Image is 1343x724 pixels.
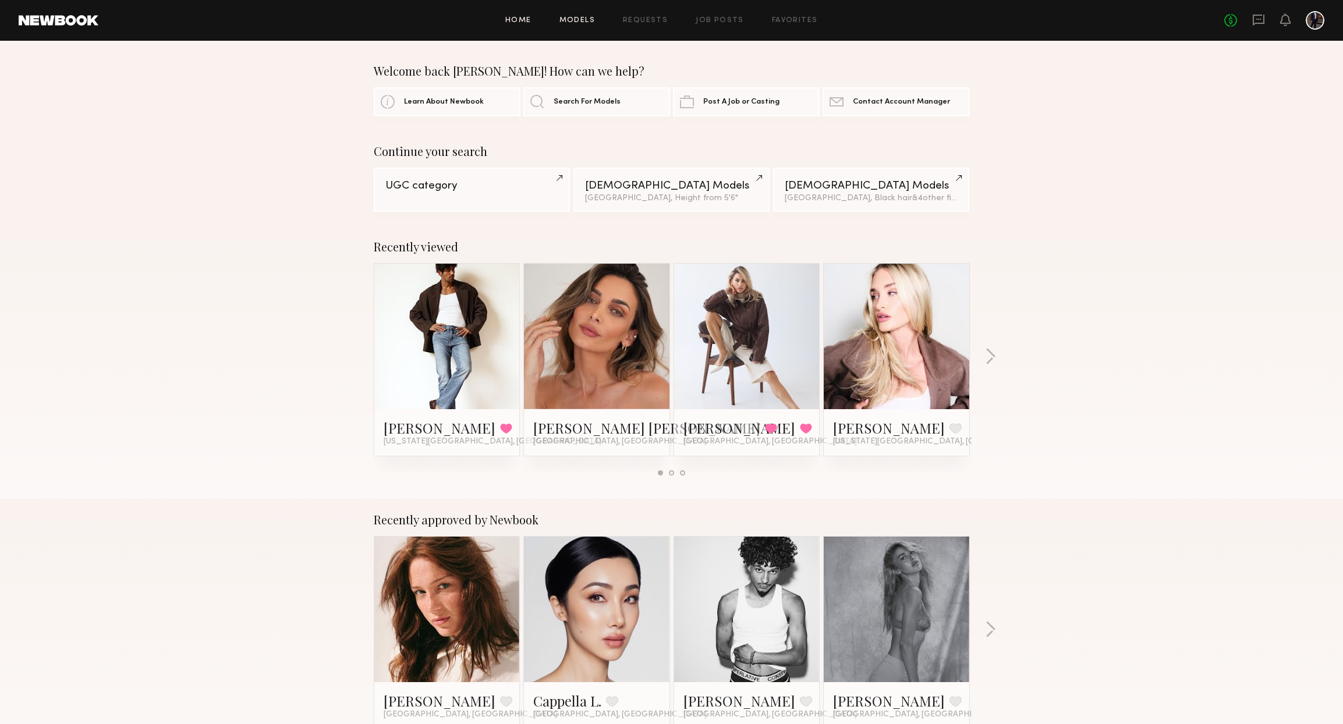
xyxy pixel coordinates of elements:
a: Post A Job or Casting [673,87,820,116]
a: [PERSON_NAME] [683,418,795,437]
a: Job Posts [696,17,744,24]
div: Welcome back [PERSON_NAME]! How can we help? [374,64,970,78]
a: [PERSON_NAME] [384,691,495,710]
span: [GEOGRAPHIC_DATA], [GEOGRAPHIC_DATA] [384,710,557,719]
a: Search For Models [523,87,670,116]
div: UGC category [385,180,558,191]
a: [DEMOGRAPHIC_DATA] Models[GEOGRAPHIC_DATA], Height from 5'6" [573,168,770,212]
a: [PERSON_NAME] [683,691,795,710]
div: Continue your search [374,144,970,158]
span: Learn About Newbook [404,98,484,106]
div: Recently approved by Newbook [374,513,970,527]
a: [PERSON_NAME] [384,418,495,437]
span: [GEOGRAPHIC_DATA], [GEOGRAPHIC_DATA] [533,437,707,446]
a: Models [559,17,595,24]
span: [US_STATE][GEOGRAPHIC_DATA], [GEOGRAPHIC_DATA] [833,437,1051,446]
span: Contact Account Manager [853,98,950,106]
span: [US_STATE][GEOGRAPHIC_DATA], [GEOGRAPHIC_DATA] [384,437,601,446]
span: [GEOGRAPHIC_DATA], [GEOGRAPHIC_DATA] [683,437,857,446]
a: [PERSON_NAME] [833,418,945,437]
span: Post A Job or Casting [703,98,779,106]
a: Requests [623,17,668,24]
a: [PERSON_NAME] [833,691,945,710]
span: & 4 other filter s [912,194,969,202]
span: [GEOGRAPHIC_DATA], [GEOGRAPHIC_DATA] [533,710,707,719]
span: [GEOGRAPHIC_DATA], [GEOGRAPHIC_DATA] [833,710,1007,719]
a: Contact Account Manager [823,87,969,116]
div: [GEOGRAPHIC_DATA], Height from 5'6" [585,194,758,203]
a: Cappella L. [533,691,601,710]
a: [PERSON_NAME] [PERSON_NAME] [533,418,760,437]
a: [DEMOGRAPHIC_DATA] Models[GEOGRAPHIC_DATA], Black hair&4other filters [773,168,969,212]
div: [GEOGRAPHIC_DATA], Black hair [785,194,958,203]
div: Recently viewed [374,240,970,254]
div: [DEMOGRAPHIC_DATA] Models [785,180,958,191]
a: Learn About Newbook [374,87,520,116]
a: Home [505,17,531,24]
span: [GEOGRAPHIC_DATA], [GEOGRAPHIC_DATA] [683,710,857,719]
a: Favorites [772,17,818,24]
span: Search For Models [554,98,621,106]
a: UGC category [374,168,570,212]
div: [DEMOGRAPHIC_DATA] Models [585,180,758,191]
